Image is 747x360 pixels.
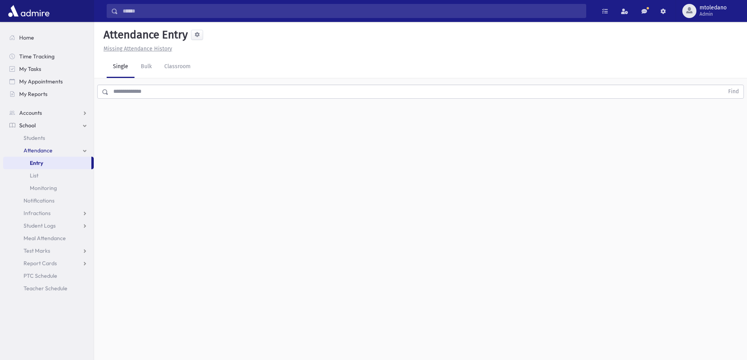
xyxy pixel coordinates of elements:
[3,194,94,207] a: Notifications
[24,197,55,204] span: Notifications
[3,75,94,88] a: My Appointments
[24,210,51,217] span: Infractions
[3,119,94,132] a: School
[118,4,586,18] input: Search
[19,122,36,129] span: School
[107,56,134,78] a: Single
[3,282,94,295] a: Teacher Schedule
[3,157,91,169] a: Entry
[24,285,67,292] span: Teacher Schedule
[3,169,94,182] a: List
[24,247,50,254] span: Test Marks
[30,159,43,166] span: Entry
[700,5,727,11] span: mtoledano
[3,257,94,270] a: Report Cards
[24,235,66,242] span: Meal Attendance
[19,34,34,41] span: Home
[3,50,94,63] a: Time Tracking
[6,3,51,19] img: AdmirePro
[24,147,53,154] span: Attendance
[3,88,94,100] a: My Reports
[3,244,94,257] a: Test Marks
[3,207,94,219] a: Infractions
[723,85,743,98] button: Find
[19,109,42,116] span: Accounts
[3,31,94,44] a: Home
[19,53,55,60] span: Time Tracking
[100,28,188,42] h5: Attendance Entry
[3,182,94,194] a: Monitoring
[24,272,57,279] span: PTC Schedule
[3,144,94,157] a: Attendance
[700,11,727,17] span: Admin
[3,232,94,244] a: Meal Attendance
[134,56,158,78] a: Bulk
[19,78,63,85] span: My Appointments
[30,172,38,179] span: List
[24,134,45,141] span: Students
[30,185,57,192] span: Monitoring
[19,65,41,72] span: My Tasks
[3,107,94,119] a: Accounts
[24,260,57,267] span: Report Cards
[100,45,172,52] a: Missing Attendance History
[3,219,94,232] a: Student Logs
[3,270,94,282] a: PTC Schedule
[3,63,94,75] a: My Tasks
[19,90,47,98] span: My Reports
[104,45,172,52] u: Missing Attendance History
[24,222,56,229] span: Student Logs
[158,56,197,78] a: Classroom
[3,132,94,144] a: Students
